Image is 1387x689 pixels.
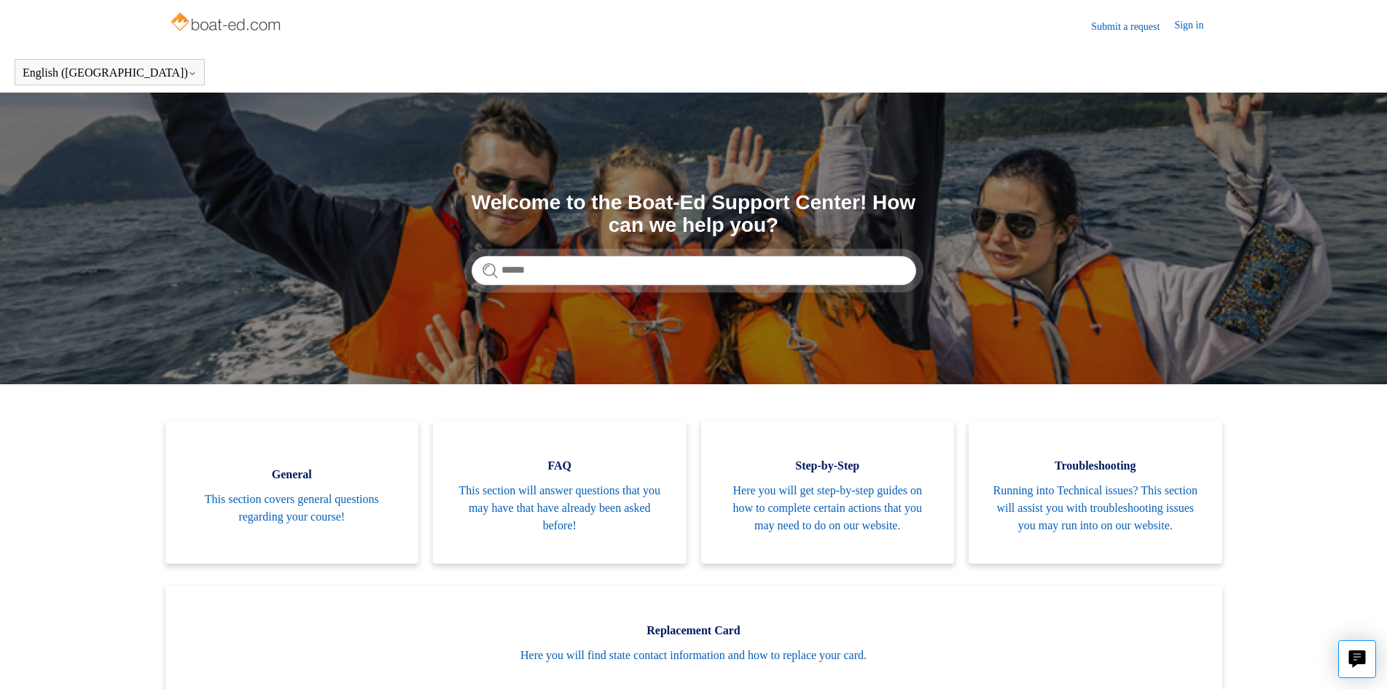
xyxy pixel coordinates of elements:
[165,421,419,564] a: General This section covers general questions regarding your course!
[187,647,1200,664] span: Here you will find state contact information and how to replace your card.
[969,421,1222,564] a: Troubleshooting Running into Technical issues? This section will assist you with troubleshooting ...
[472,192,916,237] h1: Welcome to the Boat-Ed Support Center! How can we help you?
[991,457,1200,475] span: Troubleshooting
[723,457,933,475] span: Step-by-Step
[187,491,397,526] span: This section covers general questions regarding your course!
[472,256,916,285] input: Search
[1174,17,1218,35] a: Sign in
[991,482,1200,534] span: Running into Technical issues? This section will assist you with troubleshooting issues you may r...
[455,457,665,475] span: FAQ
[187,622,1200,639] span: Replacement Card
[1338,640,1376,678] button: Live chat
[701,421,955,564] a: Step-by-Step Here you will get step-by-step guides on how to complete certain actions that you ma...
[23,66,197,79] button: English ([GEOGRAPHIC_DATA])
[723,482,933,534] span: Here you will get step-by-step guides on how to complete certain actions that you may need to do ...
[187,466,397,483] span: General
[169,9,285,38] img: Boat-Ed Help Center home page
[455,482,665,534] span: This section will answer questions that you may have that have already been asked before!
[1091,19,1174,34] a: Submit a request
[433,421,687,564] a: FAQ This section will answer questions that you may have that have already been asked before!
